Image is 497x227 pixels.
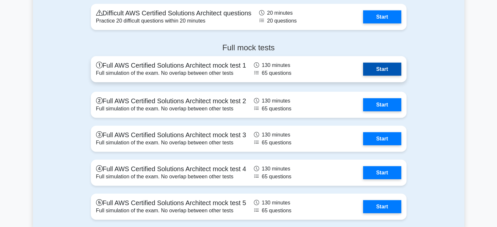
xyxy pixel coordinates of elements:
a: Start [363,10,401,24]
h4: Full mock tests [91,43,406,53]
a: Start [363,98,401,111]
a: Start [363,200,401,213]
a: Start [363,63,401,76]
a: Start [363,132,401,145]
a: Start [363,166,401,179]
